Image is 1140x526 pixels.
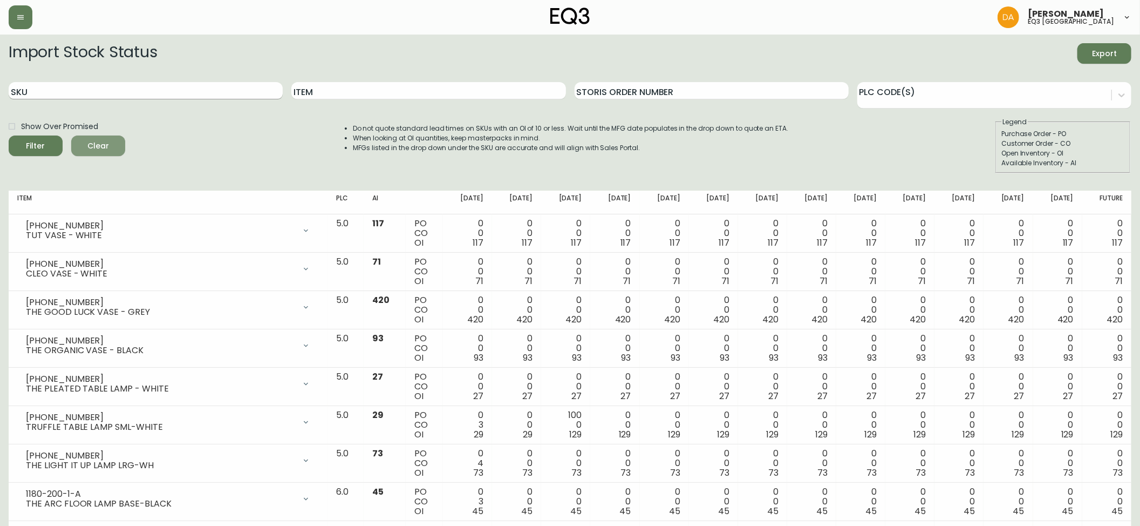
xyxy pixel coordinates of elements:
span: 71 [770,275,779,287]
div: 0 0 [845,295,877,325]
span: 93 [671,352,680,364]
span: 71 [721,275,729,287]
div: 0 0 [452,257,483,286]
h2: Import Stock Status [9,43,157,64]
span: 73 [1063,467,1074,479]
span: 93 [474,352,483,364]
div: THE ORGANIC VASE - BLACK [26,346,295,355]
span: 129 [717,428,729,441]
span: 71 [524,275,533,287]
div: 0 0 [501,334,533,363]
span: 420 [910,313,926,326]
td: 6.0 [327,483,364,521]
div: PO CO [414,295,434,325]
button: Export [1077,43,1131,64]
div: 0 0 [452,334,483,363]
span: 420 [664,313,680,326]
span: 71 [623,275,631,287]
div: 0 0 [1042,449,1074,478]
span: 27 [572,390,582,402]
span: 73 [768,467,779,479]
span: 27 [768,390,779,402]
div: 0 0 [992,257,1024,286]
div: [PHONE_NUMBER] [26,413,295,422]
div: 0 0 [550,487,582,516]
span: 93 [1113,352,1123,364]
div: [PHONE_NUMBER]TUT VASE - WHITE [17,219,319,242]
span: 117 [1014,237,1025,249]
th: PLC [327,191,364,214]
span: 129 [619,428,631,441]
div: 0 4 [452,449,483,478]
span: 117 [1112,237,1123,249]
div: 0 0 [943,295,975,325]
div: 0 0 [550,372,582,401]
div: [PHONE_NUMBER]THE ORGANIC VASE - BLACK [17,334,319,358]
div: 0 0 [599,487,631,516]
span: 93 [1015,352,1025,364]
div: TRUFFLE TABLE LAMP SML-WHITE [26,422,295,432]
div: 0 0 [648,449,680,478]
div: 0 0 [845,372,877,401]
span: 117 [1063,237,1074,249]
span: 420 [1057,313,1074,326]
span: 27 [866,390,877,402]
span: 71 [1016,275,1025,287]
div: 0 0 [1042,334,1074,363]
div: 0 0 [943,334,975,363]
div: 0 0 [845,449,877,478]
span: 73 [522,467,533,479]
span: 420 [516,313,533,326]
div: 0 0 [796,334,828,363]
div: 0 0 [550,449,582,478]
div: 0 0 [1042,295,1074,325]
div: 0 0 [599,219,631,248]
div: 0 0 [992,410,1024,440]
div: 0 0 [992,334,1024,363]
div: 0 0 [1091,219,1123,248]
li: MFGs listed in the drop down under the SKU are accurate and will align with Sales Portal. [353,143,789,153]
div: 0 0 [747,257,779,286]
th: [DATE] [640,191,689,214]
div: [PHONE_NUMBER] [26,259,295,269]
span: 71 [820,275,828,287]
button: Filter [9,136,63,156]
span: 129 [766,428,779,441]
div: 0 0 [648,410,680,440]
div: PO CO [414,372,434,401]
span: 117 [473,237,483,249]
div: 0 0 [698,257,729,286]
div: 0 0 [698,334,729,363]
div: 0 0 [501,487,533,516]
td: 5.0 [327,406,364,444]
span: 420 [1107,313,1123,326]
div: 0 0 [698,487,729,516]
span: 27 [916,390,926,402]
span: 93 [523,352,533,364]
span: 129 [1061,428,1074,441]
div: 0 0 [1091,257,1123,286]
div: [PHONE_NUMBER]TRUFFLE TABLE LAMP SML-WHITE [17,410,319,434]
th: [DATE] [1033,191,1082,214]
th: [DATE] [541,191,590,214]
div: 0 0 [1042,257,1074,286]
div: 0 0 [992,219,1024,248]
span: 71 [869,275,877,287]
span: 93 [622,352,631,364]
span: 117 [915,237,926,249]
div: 0 0 [747,372,779,401]
th: [DATE] [738,191,787,214]
span: 93 [572,352,582,364]
span: 45 [372,485,384,498]
span: 93 [769,352,779,364]
span: 117 [372,217,384,230]
span: 27 [965,390,975,402]
div: 0 0 [599,295,631,325]
div: 0 0 [501,295,533,325]
div: 0 0 [747,295,779,325]
span: 129 [913,428,926,441]
th: [DATE] [689,191,738,214]
span: 71 [1066,275,1074,287]
th: Item [9,191,327,214]
span: OI [414,313,424,326]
